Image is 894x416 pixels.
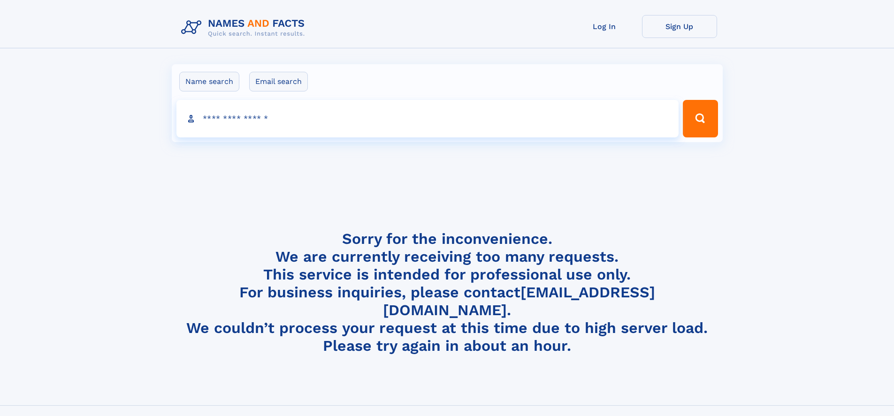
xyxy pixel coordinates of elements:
[683,100,718,137] button: Search Button
[249,72,308,91] label: Email search
[177,15,313,40] img: Logo Names and Facts
[567,15,642,38] a: Log In
[179,72,239,91] label: Name search
[383,283,655,319] a: [EMAIL_ADDRESS][DOMAIN_NAME]
[642,15,717,38] a: Sign Up
[177,230,717,355] h4: Sorry for the inconvenience. We are currently receiving too many requests. This service is intend...
[176,100,679,137] input: search input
